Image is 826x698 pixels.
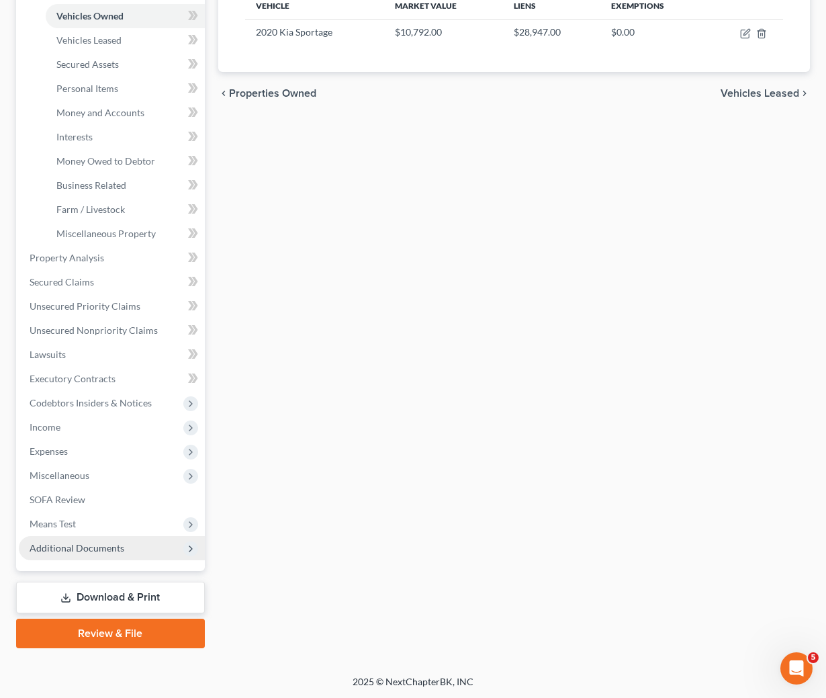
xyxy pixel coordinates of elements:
span: Lawsuits [30,349,66,360]
span: 5 [808,652,819,663]
a: Vehicles Leased [46,28,205,52]
a: Vehicles Owned [46,4,205,28]
a: Business Related [46,173,205,198]
td: 2020 Kia Sportage [245,19,385,45]
span: Executory Contracts [30,373,116,384]
span: Properties Owned [229,88,316,99]
span: Vehicles Leased [56,34,122,46]
a: Lawsuits [19,343,205,367]
span: Unsecured Nonpriority Claims [30,324,158,336]
a: Unsecured Priority Claims [19,294,205,318]
a: Personal Items [46,77,205,101]
span: Unsecured Priority Claims [30,300,140,312]
span: Additional Documents [30,542,124,554]
a: Secured Claims [19,270,205,294]
button: Vehicles Leased chevron_right [721,88,810,99]
span: Expenses [30,445,68,457]
span: Income [30,421,60,433]
span: Farm / Livestock [56,204,125,215]
span: Business Related [56,179,126,191]
span: Money and Accounts [56,107,144,118]
span: Miscellaneous Property [56,228,156,239]
a: Review & File [16,619,205,648]
a: Interests [46,125,205,149]
span: Means Test [30,518,76,529]
button: chevron_left Properties Owned [218,88,316,99]
span: Property Analysis [30,252,104,263]
a: Money Owed to Debtor [46,149,205,173]
a: SOFA Review [19,488,205,512]
span: SOFA Review [30,494,85,505]
span: Vehicles Owned [56,10,124,21]
span: Personal Items [56,83,118,94]
i: chevron_left [218,88,229,99]
iframe: Intercom live chat [780,652,813,685]
i: chevron_right [799,88,810,99]
span: Vehicles Leased [721,88,799,99]
td: $28,947.00 [503,19,600,45]
td: $10,792.00 [384,19,503,45]
td: $0.00 [600,19,706,45]
a: Download & Print [16,582,205,613]
a: Farm / Livestock [46,198,205,222]
a: Property Analysis [19,246,205,270]
a: Executory Contracts [19,367,205,391]
a: Money and Accounts [46,101,205,125]
span: Interests [56,131,93,142]
span: Codebtors Insiders & Notices [30,397,152,408]
a: Unsecured Nonpriority Claims [19,318,205,343]
a: Miscellaneous Property [46,222,205,246]
span: Money Owed to Debtor [56,155,155,167]
span: Secured Assets [56,58,119,70]
span: Miscellaneous [30,470,89,481]
a: Secured Assets [46,52,205,77]
span: Secured Claims [30,276,94,288]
